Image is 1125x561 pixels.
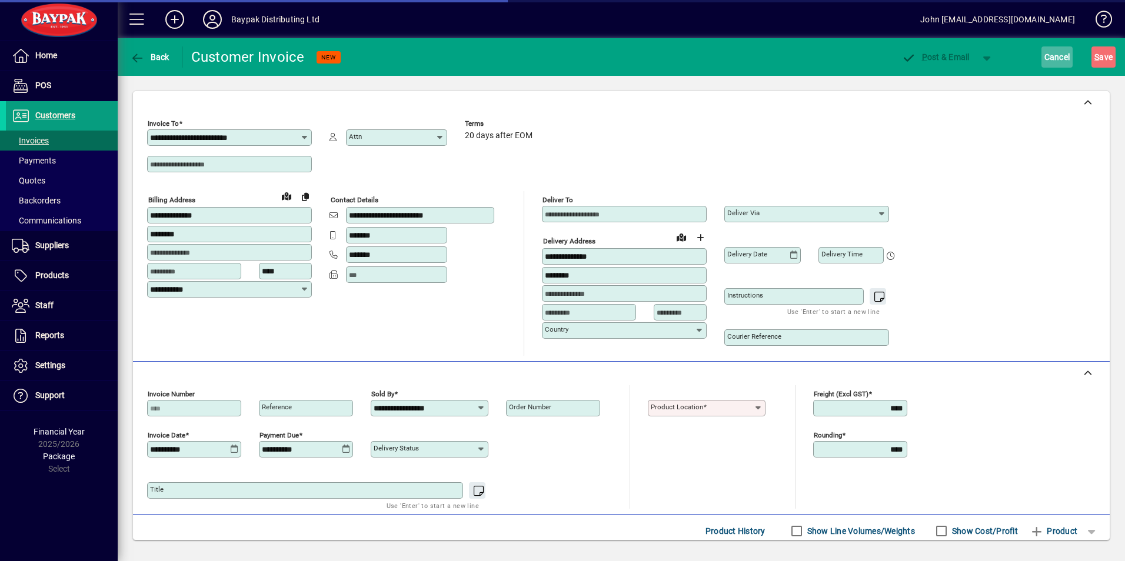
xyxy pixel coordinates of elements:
label: Show Cost/Profit [950,525,1018,537]
span: Staff [35,300,54,310]
mat-label: Freight (excl GST) [814,390,868,398]
a: Invoices [6,131,118,151]
mat-label: Delivery status [374,444,419,452]
mat-label: Delivery date [727,250,767,258]
a: Support [6,381,118,410]
a: Settings [6,351,118,380]
a: Suppliers [6,231,118,261]
button: Product [1024,520,1083,542]
mat-label: Title [150,485,164,493]
span: Cancel [1044,48,1070,66]
span: Support [35,390,65,400]
button: Copy to Delivery address [296,187,315,206]
mat-label: Invoice date [148,431,185,439]
button: Add [156,9,194,30]
a: Reports [6,321,118,350]
span: Reports [35,330,64,340]
span: Backorders [12,196,61,205]
mat-label: Payment due [259,431,299,439]
span: NEW [321,54,336,61]
mat-label: Deliver To [542,196,573,204]
mat-label: Rounding [814,431,842,439]
a: Payments [6,151,118,171]
mat-hint: Use 'Enter' to start a new line [787,305,880,318]
app-page-header-button: Back [118,46,182,68]
span: Financial Year [34,427,85,436]
span: Product [1030,522,1077,540]
div: John [EMAIL_ADDRESS][DOMAIN_NAME] [920,10,1075,29]
mat-label: Invoice number [148,390,195,398]
button: Post & Email [896,46,976,68]
mat-label: Sold by [371,390,394,398]
button: Choose address [691,228,710,247]
mat-label: Order number [509,403,551,411]
span: Payments [12,156,56,165]
label: Show Line Volumes/Weights [805,525,915,537]
mat-label: Instructions [727,291,763,299]
span: P [922,52,927,62]
span: S [1094,52,1099,62]
span: Home [35,51,57,60]
a: Backorders [6,191,118,211]
a: POS [6,71,118,101]
span: Package [43,452,75,461]
mat-label: Delivery time [821,250,863,258]
span: Product History [705,522,765,540]
mat-label: Attn [349,132,362,141]
span: Suppliers [35,241,69,250]
a: View on map [672,228,691,246]
span: POS [35,81,51,90]
span: Products [35,271,69,280]
a: Communications [6,211,118,231]
span: 20 days after EOM [465,131,532,141]
a: View on map [277,186,296,205]
span: Back [130,52,169,62]
button: Profile [194,9,231,30]
mat-label: Invoice To [148,119,179,128]
mat-label: Courier Reference [727,332,781,340]
a: Knowledge Base [1087,2,1110,41]
a: Home [6,41,118,71]
div: Customer Invoice [191,48,305,66]
mat-hint: Use 'Enter' to start a new line [387,499,479,512]
mat-label: Deliver via [727,209,760,217]
button: Cancel [1041,46,1073,68]
span: Communications [12,216,81,225]
span: Terms [465,120,535,128]
span: Customers [35,111,75,120]
span: ave [1094,48,1113,66]
button: Save [1091,46,1116,68]
mat-label: Country [545,325,568,333]
mat-label: Product location [651,403,703,411]
span: Quotes [12,176,45,185]
a: Products [6,261,118,290]
span: Invoices [12,136,49,145]
div: Baypak Distributing Ltd [231,10,319,29]
a: Quotes [6,171,118,191]
button: Product History [701,520,770,542]
span: Settings [35,360,65,370]
mat-label: Reference [262,403,292,411]
a: Staff [6,291,118,320]
span: ost & Email [901,52,970,62]
button: Back [127,46,172,68]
